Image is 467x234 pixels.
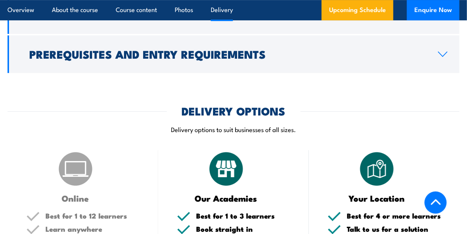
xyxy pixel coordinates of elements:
h5: Best for 1 to 12 learners [45,212,139,219]
h3: Your Location [328,194,426,202]
h5: Learn anywhere [45,225,139,232]
h3: Online [26,194,124,202]
a: Prerequisites and Entry Requirements [8,35,459,73]
h5: Best for 1 to 3 learners [196,212,290,219]
h5: Best for 4 or more learners [347,212,441,219]
p: Delivery options to suit businesses of all sizes. [8,125,459,134]
h2: Prerequisites and Entry Requirements [29,49,426,59]
h5: Book straight in [196,225,290,232]
h3: Our Academies [177,194,275,202]
h2: DELIVERY OPTIONS [182,106,286,115]
h5: Talk to us for a solution [347,225,441,232]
